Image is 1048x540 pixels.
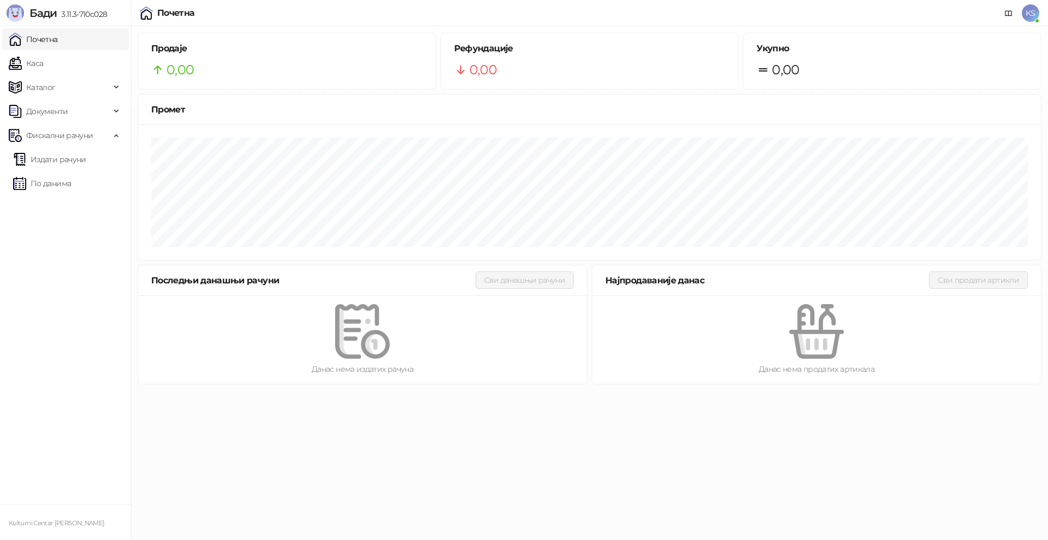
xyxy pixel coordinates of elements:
[151,103,1028,116] div: Промет
[772,60,799,80] span: 0,00
[7,4,24,22] img: Logo
[454,42,725,55] h5: Рефундације
[1022,4,1039,22] span: KS
[29,7,57,20] span: Бади
[26,76,56,98] span: Каталог
[157,9,195,17] div: Почетна
[475,271,574,289] button: Сви данашњи рачуни
[929,271,1028,289] button: Сви продати артикли
[9,52,43,74] a: Каса
[1000,4,1017,22] a: Документација
[151,42,422,55] h5: Продаје
[9,519,104,527] small: Kulturni Centar [PERSON_NAME]
[156,363,569,375] div: Данас нема издатих рачуна
[151,274,475,287] div: Последњи данашњи рачуни
[13,173,71,194] a: По данима
[9,28,58,50] a: Почетна
[13,149,86,170] a: Издати рачуни
[610,363,1023,375] div: Данас нема продатих артикала
[469,60,497,80] span: 0,00
[605,274,929,287] div: Најпродаваније данас
[57,9,107,19] span: 3.11.3-710c028
[26,124,93,146] span: Фискални рачуни
[166,60,194,80] span: 0,00
[26,100,68,122] span: Документи
[757,42,1028,55] h5: Укупно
